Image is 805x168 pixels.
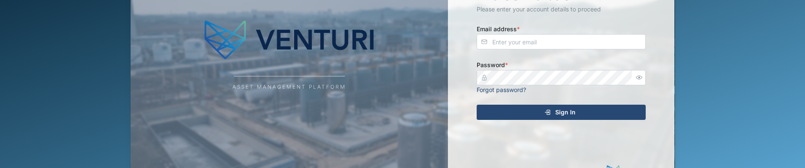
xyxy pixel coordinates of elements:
span: Sign In [555,105,576,119]
div: Asset Management Platform [232,83,346,91]
label: Password [477,60,508,70]
a: Forgot password? [477,86,526,93]
input: Enter your email [477,34,646,49]
button: Sign In [477,105,646,120]
div: Please enter your account details to proceed [477,5,646,14]
label: Email address [477,24,520,34]
img: Company Logo [205,14,374,65]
